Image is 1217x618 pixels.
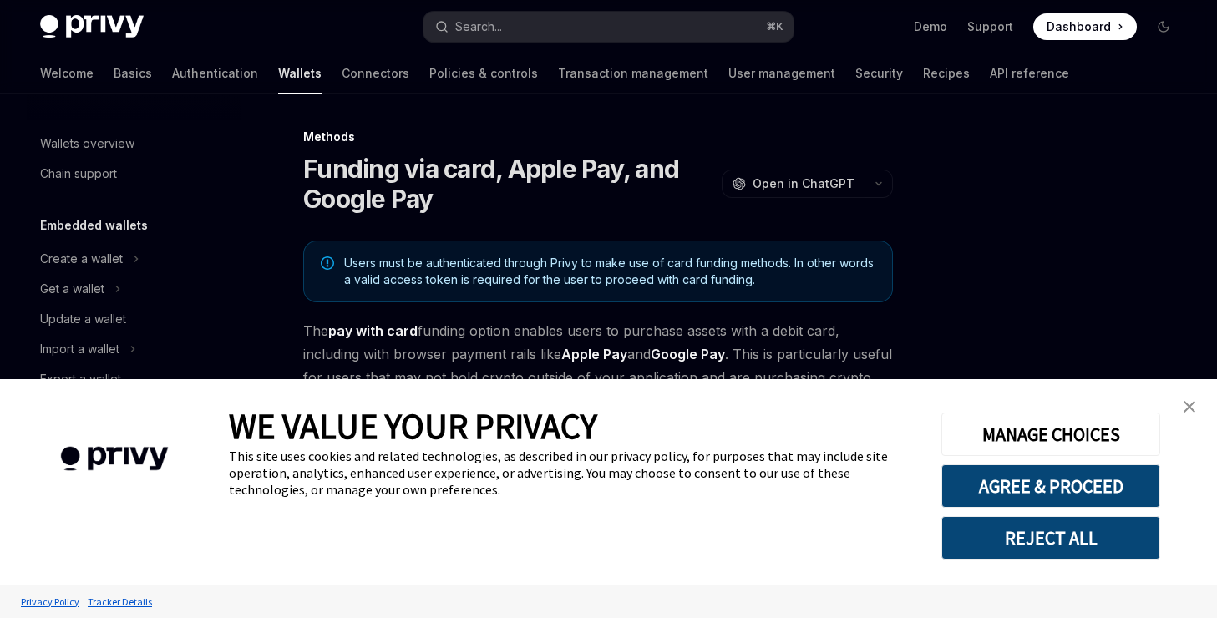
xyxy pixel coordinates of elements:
img: dark logo [40,15,144,38]
img: close banner [1184,401,1195,413]
h1: Funding via card, Apple Pay, and Google Pay [303,154,715,214]
button: REJECT ALL [941,516,1160,560]
div: Import a wallet [40,339,119,359]
strong: Google Pay [651,346,725,362]
div: Update a wallet [40,309,126,329]
a: Demo [914,18,947,35]
a: Export a wallet [27,364,241,394]
button: Toggle dark mode [1150,13,1177,40]
button: AGREE & PROCEED [941,464,1160,508]
a: Dashboard [1033,13,1137,40]
button: Toggle Get a wallet section [27,274,241,304]
a: Recipes [923,53,970,94]
span: WE VALUE YOUR PRIVACY [229,404,597,448]
span: ⌘ K [766,20,783,33]
a: User management [728,53,835,94]
a: Basics [114,53,152,94]
div: Get a wallet [40,279,104,299]
button: MANAGE CHOICES [941,413,1160,456]
span: Open in ChatGPT [753,175,854,192]
a: Transaction management [558,53,708,94]
svg: Note [321,256,334,270]
a: Security [855,53,903,94]
a: Update a wallet [27,304,241,334]
div: Search... [455,17,502,37]
strong: pay with card [328,322,418,339]
a: Privacy Policy [17,587,84,616]
strong: Apple Pay [561,346,627,362]
button: Toggle Import a wallet section [27,334,241,364]
div: Wallets overview [40,134,134,154]
div: This site uses cookies and related technologies, as described in our privacy policy, for purposes... [229,448,916,498]
h5: Embedded wallets [40,215,148,236]
a: Support [967,18,1013,35]
div: Methods [303,129,893,145]
button: Toggle Create a wallet section [27,244,241,274]
a: Welcome [40,53,94,94]
button: Open search [423,12,794,42]
a: close banner [1173,390,1206,423]
a: Connectors [342,53,409,94]
span: The funding option enables users to purchase assets with a debit card, including with browser pay... [303,319,893,413]
a: Policies & controls [429,53,538,94]
div: Create a wallet [40,249,123,269]
a: Chain support [27,159,241,189]
span: Users must be authenticated through Privy to make use of card funding methods. In other words a v... [344,255,875,288]
button: Open in ChatGPT [722,170,865,198]
a: Authentication [172,53,258,94]
a: Tracker Details [84,587,156,616]
span: Dashboard [1047,18,1111,35]
a: Wallets [278,53,322,94]
div: Chain support [40,164,117,184]
a: Wallets overview [27,129,241,159]
div: Export a wallet [40,369,121,389]
img: company logo [25,423,204,495]
a: API reference [990,53,1069,94]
